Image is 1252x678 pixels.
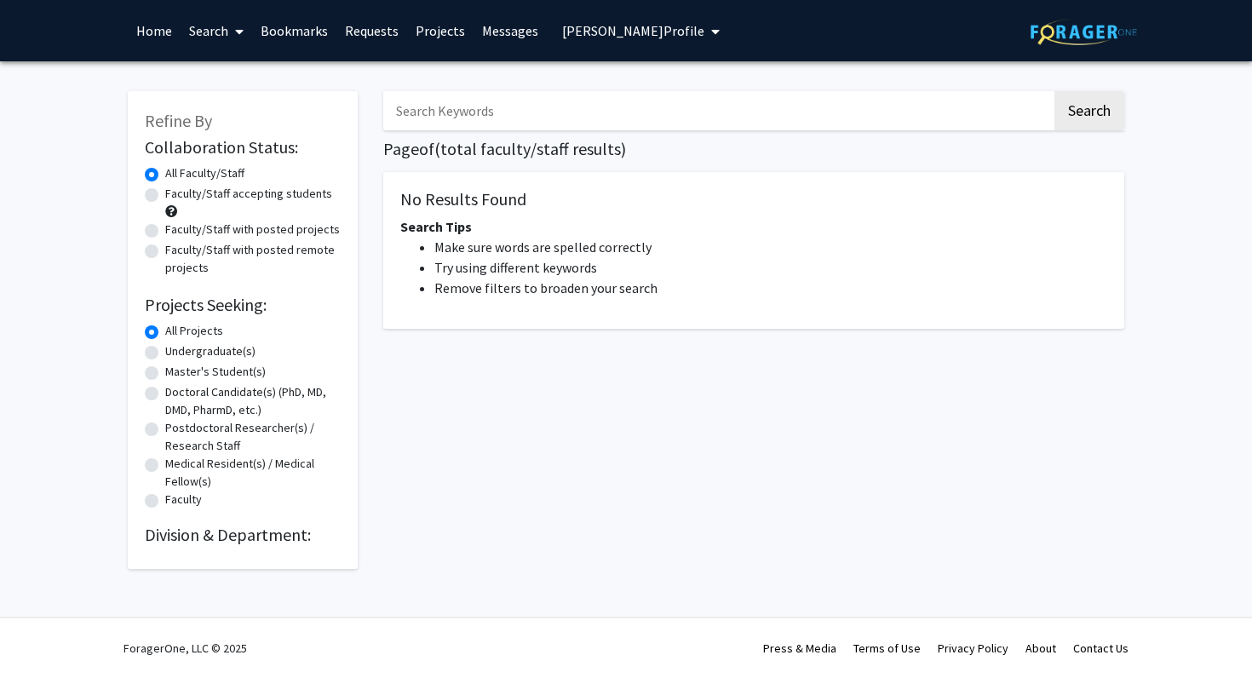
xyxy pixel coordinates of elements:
[165,221,340,238] label: Faculty/Staff with posted projects
[1031,19,1137,45] img: ForagerOne Logo
[165,342,256,360] label: Undergraduate(s)
[400,189,1107,210] h5: No Results Found
[165,419,341,455] label: Postdoctoral Researcher(s) / Research Staff
[145,110,212,131] span: Refine By
[165,455,341,491] label: Medical Resident(s) / Medical Fellow(s)
[1054,91,1124,130] button: Search
[763,641,836,656] a: Press & Media
[128,1,181,60] a: Home
[400,218,472,235] span: Search Tips
[165,322,223,340] label: All Projects
[434,257,1107,278] li: Try using different keywords
[938,641,1008,656] a: Privacy Policy
[165,383,341,419] label: Doctoral Candidate(s) (PhD, MD, DMD, PharmD, etc.)
[1073,641,1129,656] a: Contact Us
[383,139,1124,159] h1: Page of ( total faculty/staff results)
[165,185,332,203] label: Faculty/Staff accepting students
[145,137,341,158] h2: Collaboration Status:
[145,295,341,315] h2: Projects Seeking:
[123,618,247,678] div: ForagerOne, LLC © 2025
[1025,641,1056,656] a: About
[165,164,244,182] label: All Faculty/Staff
[853,641,921,656] a: Terms of Use
[383,91,1052,130] input: Search Keywords
[562,22,704,39] span: [PERSON_NAME] Profile
[407,1,474,60] a: Projects
[434,278,1107,298] li: Remove filters to broaden your search
[145,525,341,545] h2: Division & Department:
[165,363,266,381] label: Master's Student(s)
[181,1,252,60] a: Search
[383,346,1124,385] nav: Page navigation
[165,241,341,277] label: Faculty/Staff with posted remote projects
[336,1,407,60] a: Requests
[474,1,547,60] a: Messages
[165,491,202,508] label: Faculty
[252,1,336,60] a: Bookmarks
[434,237,1107,257] li: Make sure words are spelled correctly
